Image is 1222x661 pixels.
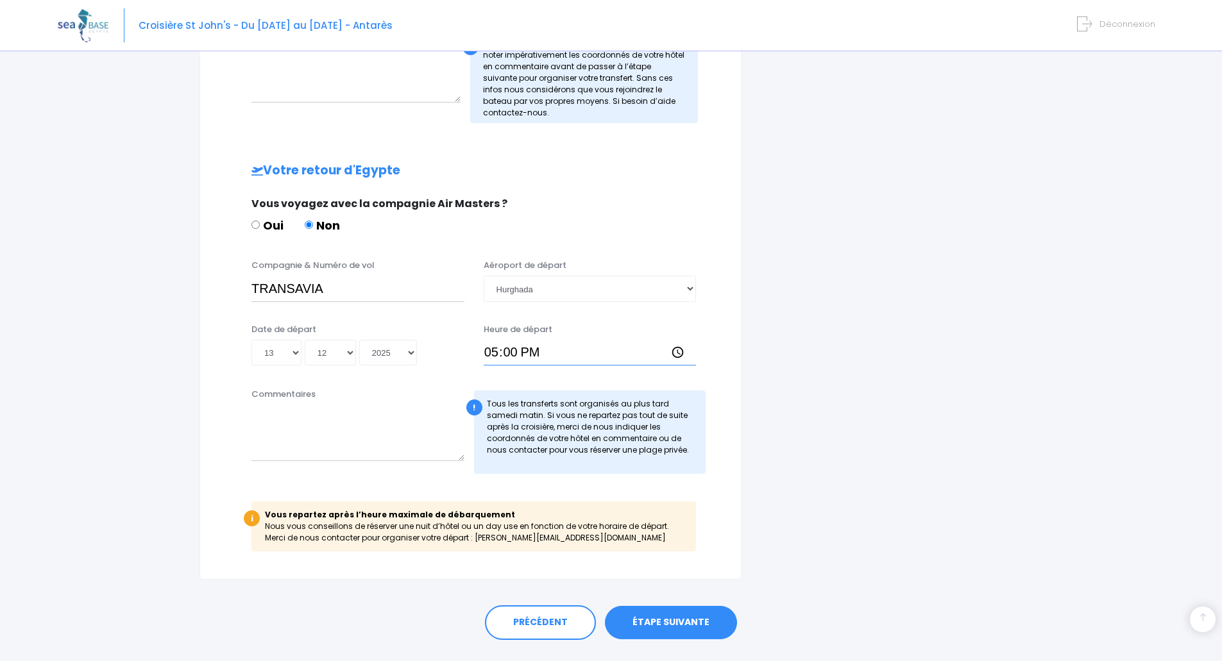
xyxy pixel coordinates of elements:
a: PRÉCÉDENT [485,605,596,640]
input: Non [305,221,313,229]
a: ÉTAPE SUIVANTE [605,606,737,639]
span: Croisière St John's - Du [DATE] au [DATE] - Antarès [139,19,393,32]
span: Vous voyagez avec la compagnie Air Masters ? [251,196,507,211]
h2: Votre retour d'Egypte [226,163,715,178]
div: Tous les transferts sont organisés au plus tard samedi matin. Si vous ne repartez pas tout de sui... [474,390,706,474]
input: Oui [251,221,260,229]
label: Date de départ [251,323,316,336]
label: Heure de départ [484,323,552,336]
label: Commentaires [251,388,316,401]
label: Non [305,217,340,234]
label: Compagnie & Numéro de vol [251,259,375,272]
div: Nous vous conseillons de réserver une nuit d’hôtel ou un day use en fonction de votre horaire de ... [251,501,696,551]
span: Déconnexion [1099,18,1155,30]
div: Si votre vol atterri avant samedi midi : merci de noter impérativement les coordonnés de votre hô... [470,30,699,123]
label: Aéroport de départ [484,259,566,272]
div: i [244,510,260,526]
label: Oui [251,217,284,234]
div: ! [466,399,482,415]
b: Vous repartez après l’heure maximale de débarquement [265,509,515,520]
